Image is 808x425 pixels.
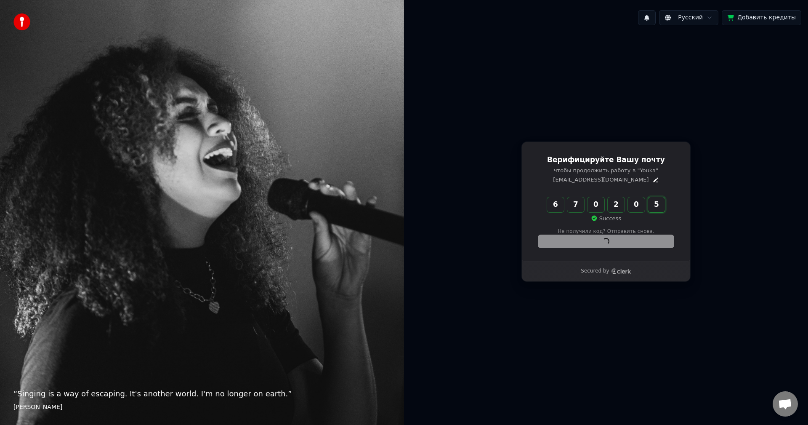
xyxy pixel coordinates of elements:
input: Enter verification code [547,197,682,212]
a: Clerk logo [611,268,631,274]
footer: [PERSON_NAME] [13,403,391,412]
button: Edit [652,176,659,183]
p: “ Singing is a way of escaping. It's another world. I'm no longer on earth. ” [13,388,391,400]
button: Добавить кредиты [722,10,801,25]
img: youka [13,13,30,30]
div: Відкритий чат [773,391,798,417]
p: [EMAIL_ADDRESS][DOMAIN_NAME] [553,176,649,184]
p: Secured by [581,268,609,275]
h1: Верифицируйте Вашу почту [538,155,674,165]
p: чтобы продолжить работу в "Youka" [538,167,674,174]
p: Success [591,215,621,222]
